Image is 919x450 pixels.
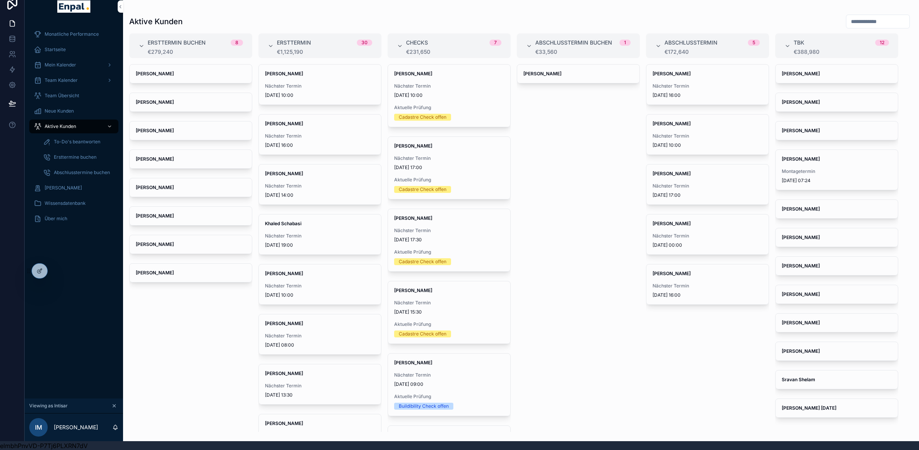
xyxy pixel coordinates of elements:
[775,313,898,332] a: [PERSON_NAME]
[265,342,375,348] span: [DATE] 08:00
[646,214,769,255] a: [PERSON_NAME]Nächster Termin[DATE] 00:00
[265,283,375,289] span: Nächster Termin
[782,178,892,184] span: [DATE] 07:24
[265,420,303,426] strong: [PERSON_NAME]
[38,166,118,179] a: Abschlusstermine buchen
[494,40,497,46] div: 7
[394,381,504,387] span: [DATE] 09:00
[265,292,375,298] span: [DATE] 10:00
[653,133,763,139] span: Nächster Termin
[775,199,898,219] a: [PERSON_NAME]
[258,314,381,355] a: [PERSON_NAME]Nächster Termin[DATE] 08:00
[653,183,763,189] span: Nächster Termin
[653,171,691,176] strong: [PERSON_NAME]
[29,73,118,87] a: Team Kalender
[265,133,375,139] span: Nächster Termin
[129,64,252,83] a: [PERSON_NAME]
[794,49,889,55] div: €388,980
[129,206,252,226] a: [PERSON_NAME]
[394,143,432,149] strong: [PERSON_NAME]
[535,39,612,46] span: Abschlusstermin buchen
[394,372,504,378] span: Nächster Termin
[394,237,504,243] span: [DATE] 17:30
[624,40,626,46] div: 1
[653,221,691,226] strong: [PERSON_NAME]
[136,213,174,219] strong: [PERSON_NAME]
[653,292,763,298] span: [DATE] 16:00
[45,123,76,130] span: Aktive Kunden
[775,228,898,247] a: [PERSON_NAME]
[775,64,898,83] a: [PERSON_NAME]
[54,154,97,160] span: Ersttermine buchen
[54,423,98,431] p: [PERSON_NAME]
[129,16,183,27] h1: Aktive Kunden
[782,263,820,269] strong: [PERSON_NAME]
[29,403,68,409] span: Viewing as Intisar
[653,283,763,289] span: Nächster Termin
[399,186,446,193] div: Cadastre Check offen
[775,342,898,361] a: [PERSON_NAME]
[394,287,432,293] strong: [PERSON_NAME]
[129,263,252,282] a: [PERSON_NAME]
[653,92,763,98] span: [DATE] 16:00
[57,0,90,13] img: App logo
[29,120,118,133] a: Aktive Kunden
[782,128,820,133] strong: [PERSON_NAME]
[45,77,78,83] span: Team Kalender
[129,121,252,140] a: [PERSON_NAME]
[265,233,375,239] span: Nächster Termin
[235,40,238,46] div: 8
[394,249,504,255] span: Aktuelle Prüfung
[782,156,820,162] strong: [PERSON_NAME]
[265,171,303,176] strong: [PERSON_NAME]
[782,348,820,354] strong: [PERSON_NAME]
[38,150,118,164] a: Ersttermine buchen
[45,62,76,68] span: Mein Kalender
[29,212,118,226] a: Über mich
[646,64,769,105] a: [PERSON_NAME]Nächster Termin[DATE] 16:00
[265,242,375,248] span: [DATE] 19:00
[394,71,432,76] strong: [PERSON_NAME]
[25,22,123,236] div: scrollable content
[399,114,446,121] div: Cadastre Check offen
[664,39,718,46] span: Abschlusstermin
[258,364,381,405] a: [PERSON_NAME]Nächster Termin[DATE] 13:30
[394,164,504,171] span: [DATE] 17:00
[136,71,174,76] strong: [PERSON_NAME]
[45,200,86,206] span: Wissensdatenbank
[394,155,504,161] span: Nächster Termin
[399,258,446,265] div: Cadastre Check offen
[29,104,118,118] a: Neue Kunden
[265,370,303,376] strong: [PERSON_NAME]
[775,121,898,140] a: [PERSON_NAME]
[406,49,501,55] div: €231,650
[29,196,118,210] a: Wissensdatenbank
[265,221,301,226] strong: Khaled Schabasi
[388,353,511,416] a: [PERSON_NAME]Nächster Termin[DATE] 09:00Aktuelle PrüfungBuildibility Check offen
[394,83,504,89] span: Nächster Termin
[523,71,561,76] strong: [PERSON_NAME]
[394,360,432,365] strong: [PERSON_NAME]
[29,27,118,41] a: Monatliche Performance
[406,39,428,46] span: Checks
[794,39,804,46] span: TBK
[129,149,252,169] a: [PERSON_NAME]
[653,271,691,276] strong: [PERSON_NAME]
[653,121,691,126] strong: [PERSON_NAME]
[782,405,836,411] strong: [PERSON_NAME] [DATE]
[775,149,898,190] a: [PERSON_NAME]Montagetermin[DATE] 07:24
[782,291,820,297] strong: [PERSON_NAME]
[148,39,206,46] span: Ersttermin buchen
[388,281,511,344] a: [PERSON_NAME]Nächster Termin[DATE] 15:30Aktuelle PrüfungCadastre Check offen
[399,330,446,337] div: Cadastre Check offen
[782,71,820,76] strong: [PERSON_NAME]
[388,209,511,272] a: [PERSON_NAME]Nächster Termin[DATE] 17:30Aktuelle PrüfungCadastre Check offen
[653,233,763,239] span: Nächster Termin
[54,139,100,145] span: To-Do's beantworten
[394,177,504,183] span: Aktuelle Prüfung
[136,241,174,247] strong: [PERSON_NAME]
[265,142,375,148] span: [DATE] 16:00
[265,92,375,98] span: [DATE] 10:00
[394,309,504,315] span: [DATE] 15:30
[265,71,303,76] strong: [PERSON_NAME]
